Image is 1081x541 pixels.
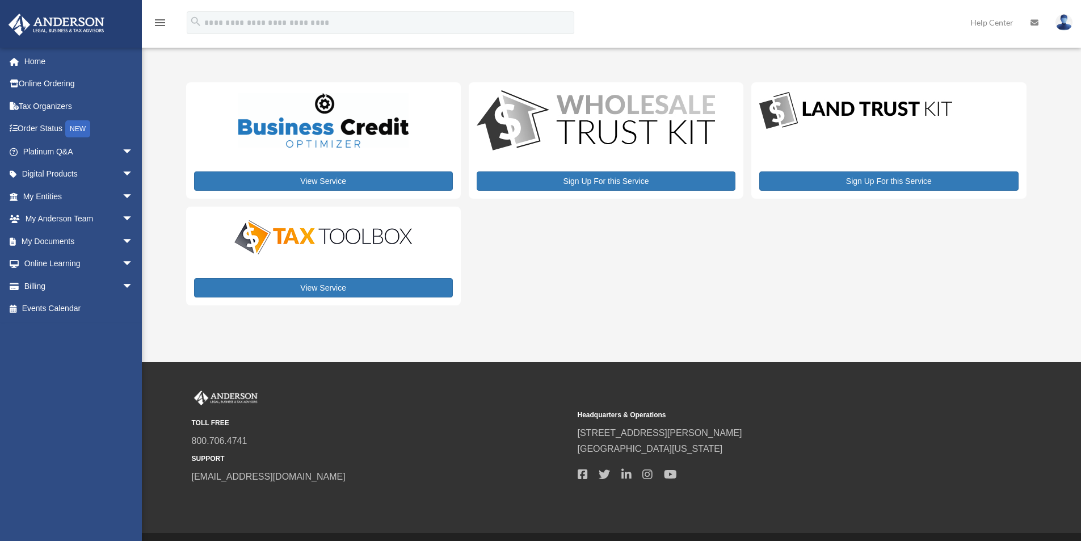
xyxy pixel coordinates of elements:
img: User Pic [1055,14,1072,31]
small: Headquarters & Operations [578,409,956,421]
a: Online Learningarrow_drop_down [8,253,150,275]
a: menu [153,20,167,30]
span: arrow_drop_down [122,253,145,276]
div: NEW [65,120,90,137]
img: Anderson Advisors Platinum Portal [5,14,108,36]
img: Anderson Advisors Platinum Portal [192,391,260,405]
a: My Documentsarrow_drop_down [8,230,150,253]
span: arrow_drop_down [122,230,145,253]
img: LandTrust_lgo-1.jpg [759,90,952,132]
a: Platinum Q&Aarrow_drop_down [8,140,150,163]
i: search [190,15,202,28]
a: Online Ordering [8,73,150,95]
a: View Service [194,171,453,191]
a: [STREET_ADDRESS][PERSON_NAME] [578,428,742,438]
a: Order StatusNEW [8,118,150,141]
a: 800.706.4741 [192,436,247,446]
small: TOLL FREE [192,417,570,429]
i: menu [153,16,167,30]
a: Billingarrow_drop_down [8,275,150,297]
a: View Service [194,278,453,297]
small: SUPPORT [192,453,570,465]
a: Sign Up For this Service [759,171,1018,191]
span: arrow_drop_down [122,185,145,208]
a: Events Calendar [8,297,150,320]
a: Home [8,50,150,73]
a: [EMAIL_ADDRESS][DOMAIN_NAME] [192,472,346,481]
a: Tax Organizers [8,95,150,118]
a: Digital Productsarrow_drop_down [8,163,145,186]
span: arrow_drop_down [122,140,145,163]
a: My Entitiesarrow_drop_down [8,185,150,208]
span: arrow_drop_down [122,208,145,231]
a: My Anderson Teamarrow_drop_down [8,208,150,230]
span: arrow_drop_down [122,275,145,298]
span: arrow_drop_down [122,163,145,186]
a: Sign Up For this Service [477,171,735,191]
a: [GEOGRAPHIC_DATA][US_STATE] [578,444,723,454]
img: WS-Trust-Kit-lgo-1.jpg [477,90,715,153]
